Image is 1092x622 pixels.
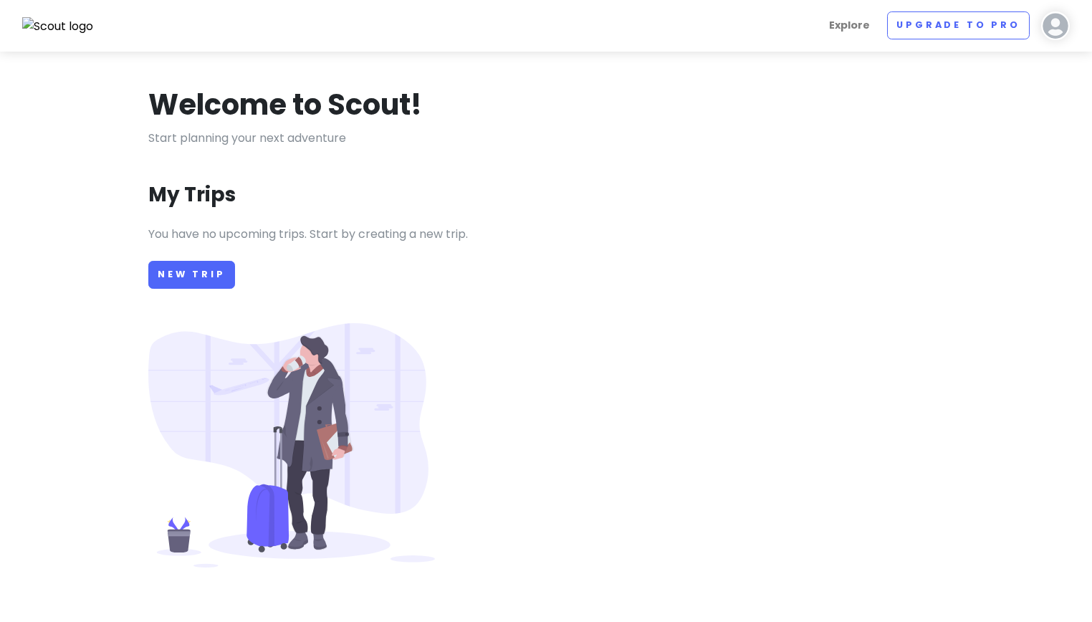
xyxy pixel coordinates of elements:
img: User profile [1041,11,1070,40]
img: Scout logo [22,17,94,36]
a: Explore [823,11,876,39]
a: Upgrade to Pro [887,11,1030,39]
a: New Trip [148,261,235,289]
p: Start planning your next adventure [148,129,944,148]
p: You have no upcoming trips. Start by creating a new trip. [148,225,944,244]
h1: Welcome to Scout! [148,86,422,123]
img: Person with luggage at airport [148,323,435,568]
h3: My Trips [148,182,236,208]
